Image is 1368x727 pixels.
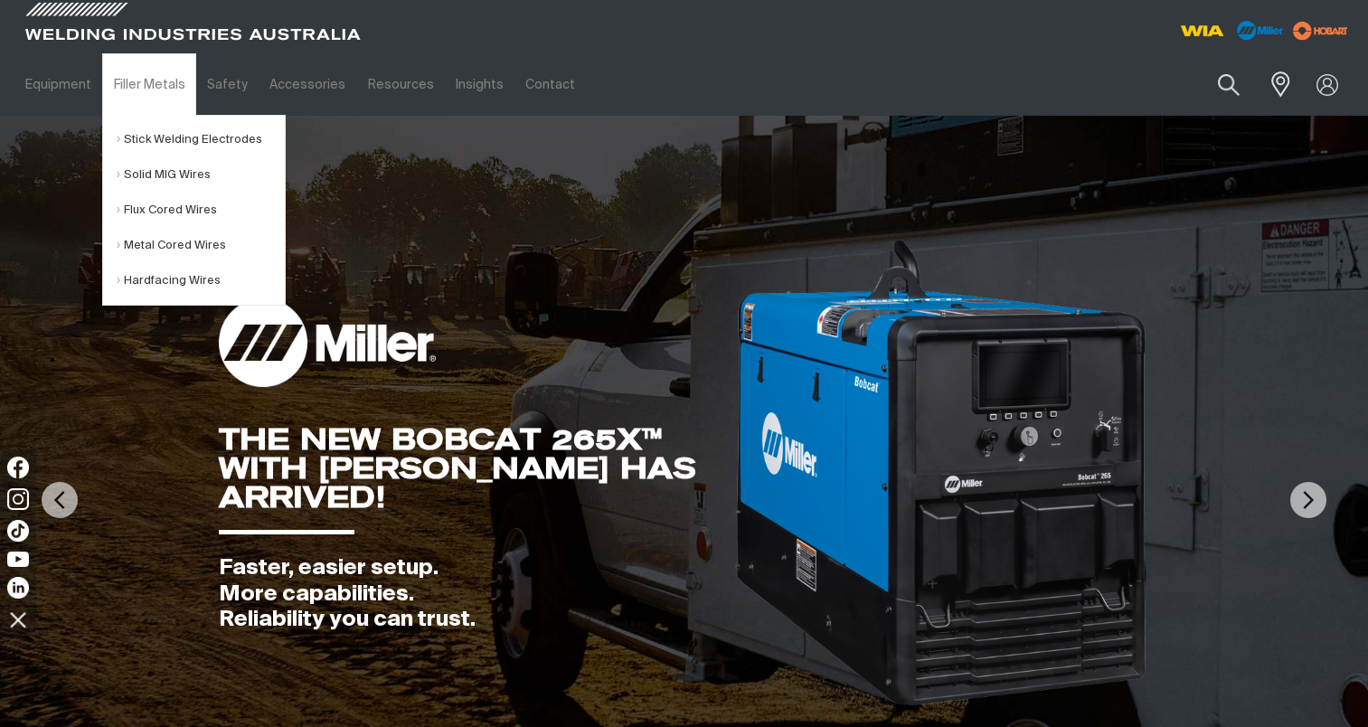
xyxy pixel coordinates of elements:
input: Product name or item number... [1175,63,1260,106]
img: LinkedIn [7,577,29,599]
a: Flux Cored Wires [117,193,285,228]
button: Search products [1198,63,1260,106]
a: Contact [514,53,586,116]
img: miller [1288,17,1354,44]
a: Metal Cored Wires [117,228,285,263]
a: Resources [357,53,445,116]
img: Instagram [7,488,29,510]
a: Safety [196,53,259,116]
img: TikTok [7,520,29,542]
div: Faster, easier setup. More capabilities. Reliability you can trust. [219,555,733,633]
a: Solid MIG Wires [117,157,285,193]
img: Facebook [7,457,29,478]
img: PrevArrow [42,482,78,518]
a: Stick Welding Electrodes [117,122,285,157]
a: Filler Metals [102,53,195,116]
img: YouTube [7,552,29,567]
a: Equipment [14,53,102,116]
div: THE NEW BOBCAT 265X™ WITH [PERSON_NAME] HAS ARRIVED! [219,425,733,512]
img: NextArrow [1290,482,1326,518]
a: Hardfacing Wires [117,263,285,298]
a: Accessories [259,53,356,116]
a: Insights [445,53,514,116]
ul: Filler Metals Submenu [102,115,286,306]
nav: Main [14,53,1019,116]
img: hide socials [3,604,33,635]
